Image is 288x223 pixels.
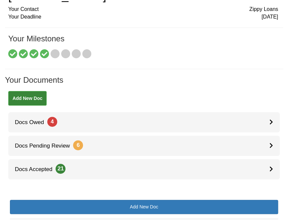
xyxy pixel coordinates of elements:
span: 4 [47,117,57,127]
div: Your Deadline [8,13,278,21]
span: Docs Accepted [8,166,65,172]
a: Docs Pending Review6 [8,136,280,156]
span: [DATE] [262,13,278,21]
h1: Your Documents [5,76,283,91]
div: Your Contact [8,6,278,13]
span: 6 [73,140,83,150]
a: Add New Doc [10,200,278,214]
a: Docs Owed4 [8,112,280,132]
h1: Your Milestones [8,34,278,50]
span: 21 [56,164,65,174]
a: Add New Doc [8,91,47,106]
a: Docs Accepted21 [8,159,280,179]
span: Zippy Loans [249,6,278,13]
span: Docs Pending Review [8,143,83,149]
span: Docs Owed [8,119,57,125]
